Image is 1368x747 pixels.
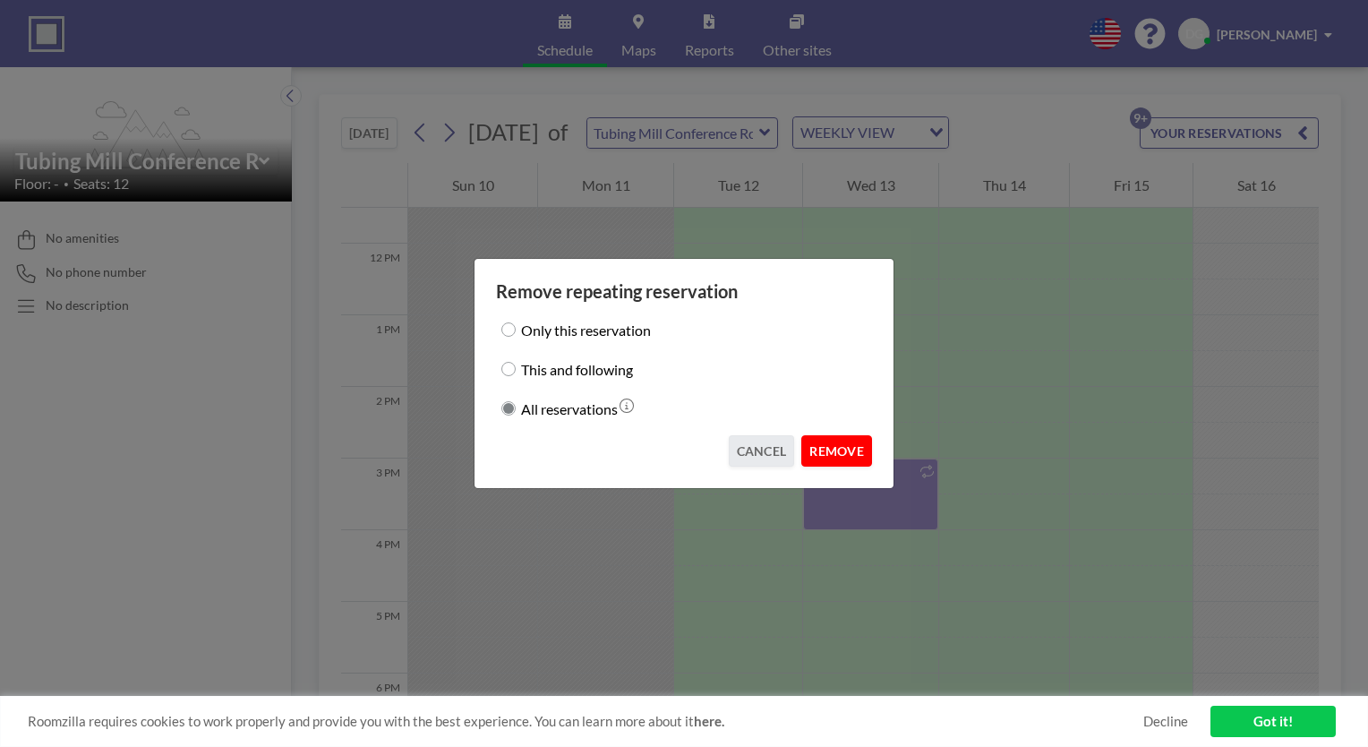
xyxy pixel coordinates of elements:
[521,356,633,382] label: This and following
[729,435,795,467] button: CANCEL
[1210,706,1336,737] a: Got it!
[1143,713,1188,730] a: Decline
[28,713,1143,730] span: Roomzilla requires cookies to work properly and provide you with the best experience. You can lea...
[496,280,872,303] h3: Remove repeating reservation
[801,435,872,467] button: REMOVE
[694,713,724,729] a: here.
[521,317,651,342] label: Only this reservation
[521,396,618,421] label: All reservations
